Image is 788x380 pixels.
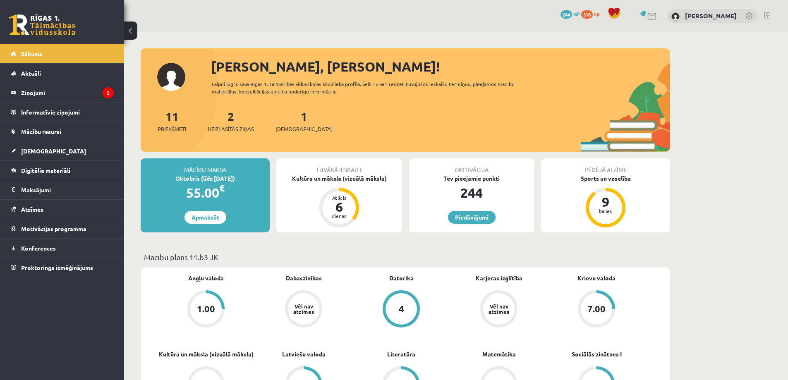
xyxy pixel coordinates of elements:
[11,64,114,83] a: Aktuāli
[11,161,114,180] a: Digitālie materiāli
[327,200,352,213] div: 6
[11,239,114,258] a: Konferences
[327,213,352,218] div: dienas
[188,274,224,282] a: Angļu valoda
[11,83,114,102] a: Ziņojumi2
[184,211,226,224] a: Apmaksāt
[587,304,606,313] div: 7.00
[11,44,114,63] a: Sākums
[141,183,270,203] div: 55.00
[577,274,616,282] a: Krievu valoda
[11,200,114,219] a: Atzīmes
[21,83,114,102] legend: Ziņojumi
[409,158,534,174] div: Motivācija
[21,244,56,252] span: Konferences
[292,304,315,314] div: Vēl nav atzīmes
[476,274,522,282] a: Karjeras izglītība
[276,174,402,183] div: Kultūra un māksla (vizuālā māksla)
[399,304,404,313] div: 4
[11,258,114,277] a: Proktoringa izmēģinājums
[560,10,572,19] span: 244
[573,10,580,17] span: mP
[21,128,61,135] span: Mācību resursi
[21,180,114,199] legend: Maksājumi
[572,350,622,358] a: Sociālās zinātnes I
[409,174,534,183] div: Tev pieejamie punkti
[594,10,599,17] span: xp
[21,50,42,57] span: Sākums
[275,125,333,133] span: [DEMOGRAPHIC_DATA]
[560,10,580,17] a: 244 mP
[208,125,254,133] span: Neizlasītās ziņas
[21,103,114,122] legend: Informatīvie ziņojumi
[212,80,529,95] div: Laipni lūgts savā Rīgas 1. Tālmācības vidusskolas skolnieka profilā. Šeit Tu vari redzēt tuvojošo...
[21,69,41,77] span: Aktuāli
[286,274,322,282] a: Dabaszinības
[255,290,352,329] a: Vēl nav atzīmes
[671,12,680,21] img: Viktorija Romulāne
[548,290,645,329] a: 7.00
[276,174,402,229] a: Kultūra un māksla (vizuālā māksla) Atlicis 6 dienas
[197,304,215,313] div: 1.00
[158,109,186,133] a: 11Priekšmeti
[11,219,114,238] a: Motivācijas programma
[448,211,496,224] a: Piedāvājumi
[11,180,114,199] a: Maksājumi
[21,225,86,232] span: Motivācijas programma
[389,274,414,282] a: Datorika
[144,251,667,263] p: Mācību plāns 11.b3 JK
[141,158,270,174] div: Mācību maksa
[21,264,93,271] span: Proktoringa izmēģinājums
[11,141,114,160] a: [DEMOGRAPHIC_DATA]
[352,290,450,329] a: 4
[581,10,593,19] span: 518
[541,174,670,229] a: Sports un veselība 9 balles
[593,208,618,213] div: balles
[541,174,670,183] div: Sports un veselība
[9,14,75,35] a: Rīgas 1. Tālmācības vidusskola
[21,206,43,213] span: Atzīmes
[103,87,114,98] i: 2
[159,350,254,358] a: Kultūra un māksla (vizuālā māksla)
[327,195,352,200] div: Atlicis
[208,109,254,133] a: 2Neizlasītās ziņas
[487,304,510,314] div: Vēl nav atzīmes
[11,122,114,141] a: Mācību resursi
[211,57,670,76] div: [PERSON_NAME], [PERSON_NAME]!
[21,147,86,155] span: [DEMOGRAPHIC_DATA]
[275,109,333,133] a: 1[DEMOGRAPHIC_DATA]
[11,103,114,122] a: Informatīvie ziņojumi
[157,290,255,329] a: 1.00
[409,183,534,203] div: 244
[282,350,326,358] a: Latviešu valoda
[387,350,415,358] a: Literatūra
[482,350,516,358] a: Matemātika
[581,10,604,17] a: 518 xp
[141,174,270,183] div: Oktobris (līdz [DATE])
[593,195,618,208] div: 9
[21,167,70,174] span: Digitālie materiāli
[541,158,670,174] div: Pēdējā atzīme
[450,290,548,329] a: Vēl nav atzīmes
[685,12,737,20] a: [PERSON_NAME]
[158,125,186,133] span: Priekšmeti
[219,182,225,194] span: €
[276,158,402,174] div: Tuvākā ieskaite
